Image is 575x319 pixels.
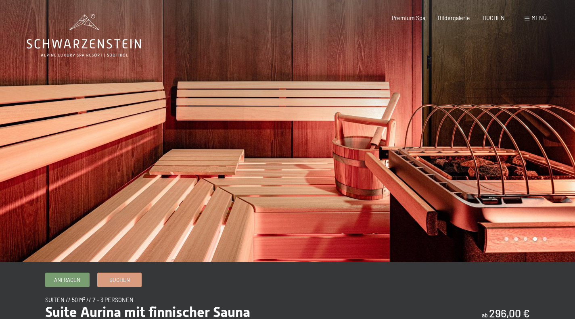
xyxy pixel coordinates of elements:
[54,276,80,284] span: Anfragen
[98,273,141,286] a: Buchen
[531,15,547,21] span: Menü
[45,296,134,303] span: Suiten // 50 m² // 2 - 3 Personen
[392,15,425,21] a: Premium Spa
[109,276,130,284] span: Buchen
[483,15,505,21] a: BUCHEN
[438,15,470,21] a: Bildergalerie
[482,312,488,319] span: ab
[46,273,89,286] a: Anfragen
